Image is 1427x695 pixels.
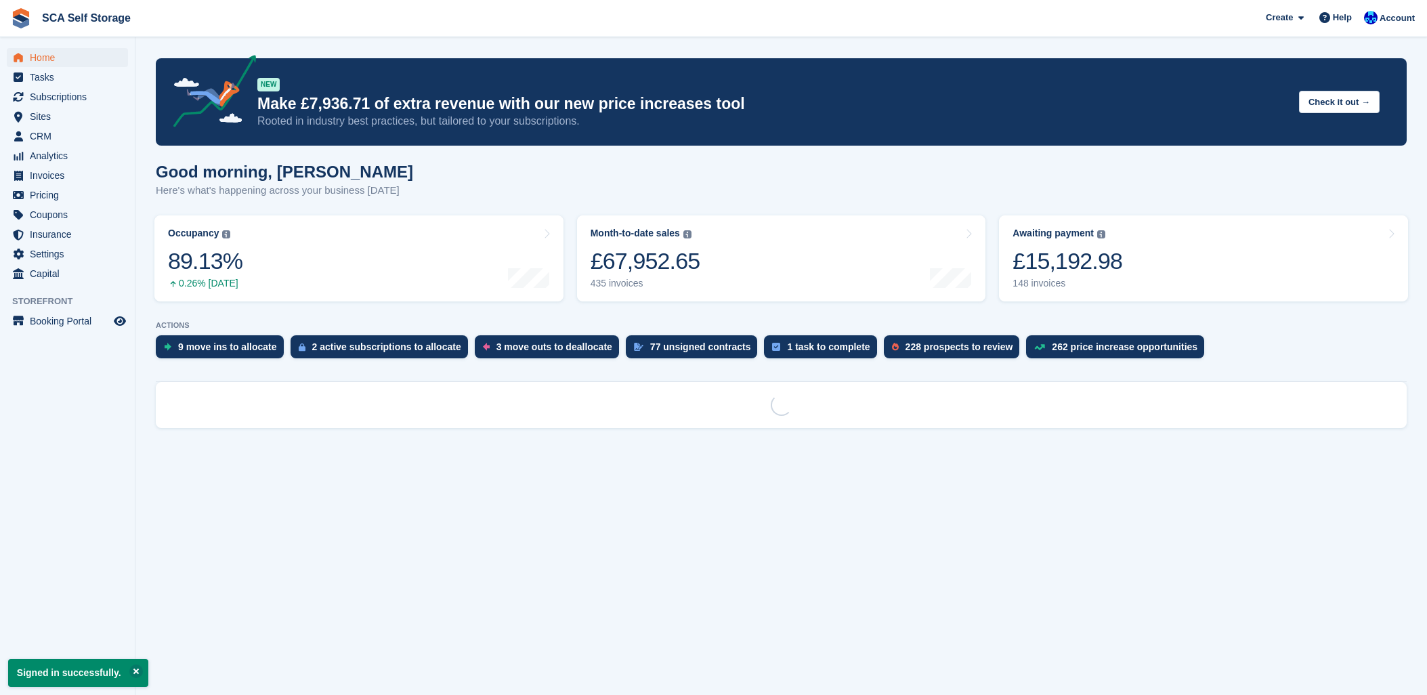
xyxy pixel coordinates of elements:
a: 77 unsigned contracts [626,335,765,365]
img: active_subscription_to_allocate_icon-d502201f5373d7db506a760aba3b589e785aa758c864c3986d89f69b8ff3... [299,343,305,352]
a: 262 price increase opportunities [1026,335,1211,365]
a: Awaiting payment £15,192.98 148 invoices [999,215,1408,301]
span: Home [30,48,111,67]
span: Create [1266,11,1293,24]
a: menu [7,264,128,283]
a: menu [7,68,128,87]
h1: Good morning, [PERSON_NAME] [156,163,413,181]
span: Storefront [12,295,135,308]
img: icon-info-grey-7440780725fd019a000dd9b08b2336e03edf1995a4989e88bcd33f0948082b44.svg [222,230,230,238]
a: menu [7,225,128,244]
a: menu [7,245,128,264]
img: move_outs_to_deallocate_icon-f764333ba52eb49d3ac5e1228854f67142a1ed5810a6f6cc68b1a99e826820c5.svg [483,343,490,351]
a: menu [7,312,128,331]
div: 2 active subscriptions to allocate [312,341,461,352]
span: Subscriptions [30,87,111,106]
p: ACTIONS [156,321,1407,330]
a: menu [7,146,128,165]
div: 9 move ins to allocate [178,341,277,352]
div: 262 price increase opportunities [1052,341,1197,352]
div: 1 task to complete [787,341,870,352]
span: Coupons [30,205,111,224]
img: price-adjustments-announcement-icon-8257ccfd72463d97f412b2fc003d46551f7dbcb40ab6d574587a9cd5c0d94... [162,55,257,132]
a: menu [7,107,128,126]
a: SCA Self Storage [37,7,136,29]
a: menu [7,186,128,205]
a: Preview store [112,313,128,329]
div: Awaiting payment [1013,228,1094,239]
div: Occupancy [168,228,219,239]
div: 228 prospects to review [906,341,1013,352]
p: Signed in successfully. [8,659,148,687]
img: contract_signature_icon-13c848040528278c33f63329250d36e43548de30e8caae1d1a13099fd9432cc5.svg [634,343,643,351]
a: menu [7,166,128,185]
p: Make £7,936.71 of extra revenue with our new price increases tool [257,94,1288,114]
span: Insurance [30,225,111,244]
div: 0.26% [DATE] [168,278,242,289]
img: icon-info-grey-7440780725fd019a000dd9b08b2336e03edf1995a4989e88bcd33f0948082b44.svg [683,230,691,238]
div: £15,192.98 [1013,247,1122,275]
span: Help [1333,11,1352,24]
a: 228 prospects to review [884,335,1027,365]
span: Account [1380,12,1415,25]
a: Occupancy 89.13% 0.26% [DATE] [154,215,563,301]
div: £67,952.65 [591,247,700,275]
img: icon-info-grey-7440780725fd019a000dd9b08b2336e03edf1995a4989e88bcd33f0948082b44.svg [1097,230,1105,238]
span: Analytics [30,146,111,165]
a: 9 move ins to allocate [156,335,291,365]
a: menu [7,87,128,106]
img: price_increase_opportunities-93ffe204e8149a01c8c9dc8f82e8f89637d9d84a8eef4429ea346261dce0b2c0.svg [1034,344,1045,350]
p: Rooted in industry best practices, but tailored to your subscriptions. [257,114,1288,129]
span: CRM [30,127,111,146]
a: 3 move outs to deallocate [475,335,626,365]
img: Kelly Neesham [1364,11,1378,24]
span: Booking Portal [30,312,111,331]
img: prospect-51fa495bee0391a8d652442698ab0144808aea92771e9ea1ae160a38d050c398.svg [892,343,899,351]
div: 77 unsigned contracts [650,341,751,352]
span: Tasks [30,68,111,87]
div: 148 invoices [1013,278,1122,289]
span: Sites [30,107,111,126]
a: 1 task to complete [764,335,883,365]
img: move_ins_to_allocate_icon-fdf77a2bb77ea45bf5b3d319d69a93e2d87916cf1d5bf7949dd705db3b84f3ca.svg [164,343,171,351]
div: 3 move outs to deallocate [496,341,612,352]
a: menu [7,48,128,67]
p: Here's what's happening across your business [DATE] [156,183,413,198]
img: stora-icon-8386f47178a22dfd0bd8f6a31ec36ba5ce8667c1dd55bd0f319d3a0aa187defe.svg [11,8,31,28]
a: menu [7,205,128,224]
span: Capital [30,264,111,283]
div: Month-to-date sales [591,228,680,239]
a: menu [7,127,128,146]
a: Month-to-date sales £67,952.65 435 invoices [577,215,986,301]
span: Settings [30,245,111,264]
span: Pricing [30,186,111,205]
button: Check it out → [1299,91,1380,113]
div: 89.13% [168,247,242,275]
a: 2 active subscriptions to allocate [291,335,475,365]
span: Invoices [30,166,111,185]
img: task-75834270c22a3079a89374b754ae025e5fb1db73e45f91037f5363f120a921f8.svg [772,343,780,351]
div: 435 invoices [591,278,700,289]
div: NEW [257,78,280,91]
